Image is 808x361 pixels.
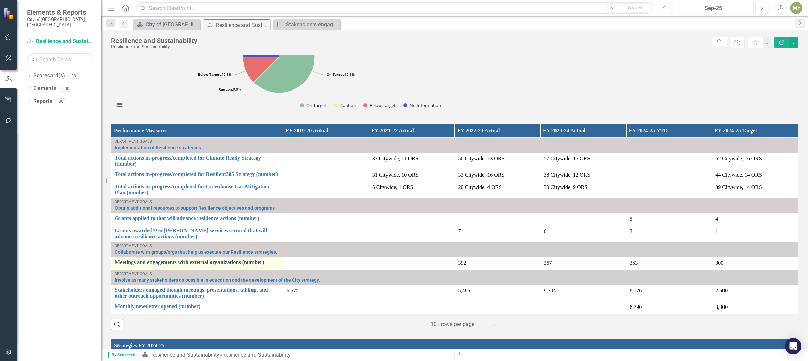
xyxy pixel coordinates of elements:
[68,73,79,79] div: 38
[454,257,540,269] td: Double-Click to Edit
[715,184,762,190] span: 39 Citywide, 14 ORS
[33,85,56,93] a: Elements
[287,288,299,293] span: 6,575
[243,57,279,82] path: Below Target, 1.
[222,352,291,358] div: Resilience and Sustainability
[454,181,540,197] td: Double-Click to Edit
[115,250,794,255] a: Collaborate with groups/orgs that help us execute our Resilience strategies.
[544,184,587,190] span: 30 Citywide, 9 ORS
[630,228,632,234] span: 3
[111,37,197,44] div: Resilience and Sustainability
[403,102,441,108] button: Show No Information
[115,171,279,177] a: Total actions in-progress/completed for Resilient305 Strategy (number)
[363,102,396,108] button: Show Below Target
[286,20,339,29] div: Stakeholders engaged though meetings, presentations, tabling, and other outreach opportunities (n...
[254,21,315,93] path: On Target, 5.
[715,156,762,161] span: 62 Citywide, 16 ORS
[790,2,802,14] button: MF
[454,285,540,301] td: Double-Click to Edit
[115,184,279,195] a: Total actions in-progress/completed for Greenhouse Gas Mitigation Plan (number)
[111,181,283,197] td: Double-Click to Edit Right Click for Context Menu
[630,216,632,222] span: 5
[454,153,540,169] td: Double-Click to Edit
[115,145,794,150] a: Implementation of Resilience strategies
[369,169,454,181] td: Double-Click to Edit
[216,21,269,29] div: Resilience and Sustainability
[3,7,15,20] img: ClearPoint Strategy
[630,288,642,293] span: 8,176
[135,20,199,29] a: City of [GEOGRAPHIC_DATA]
[458,260,466,266] span: 392
[111,242,798,257] td: Double-Click to Edit Right Click for Context Menu
[111,138,798,153] td: Double-Click to Edit Right Click for Context Menu
[712,301,798,314] td: Double-Click to Edit
[544,288,556,293] span: 9,304
[111,14,447,115] svg: Interactive chart
[712,153,798,169] td: Double-Click to Edit
[458,184,502,190] span: 20 Citywide, 4 ORS
[33,72,65,80] a: Scorecard(s)
[458,172,505,178] span: 33 Citywide, 16 ORS
[27,8,94,16] span: Elements & Reports
[372,156,418,161] span: 37 Citywide, 11 ORS
[544,172,590,178] span: 38 Citywide, 12 ORS
[115,200,794,204] div: Department Goals
[111,198,798,213] td: Double-Click to Edit Right Click for Context Menu
[114,100,124,109] button: View chart menu, Chart
[151,352,220,358] a: Resilience and Sustainability
[115,206,794,211] a: Obtain additional resources to support Resilience objectives and programs
[111,269,798,285] td: Double-Click to Edit Right Click for Context Menu
[458,288,470,293] span: 5,485
[454,169,540,181] td: Double-Click to Edit
[369,181,454,197] td: Double-Click to Edit
[275,20,339,29] a: Stakeholders engaged though meetings, presentations, tabling, and other outreach opportunities (n...
[111,44,197,49] div: Resilience and Sustainability
[300,102,327,108] button: Show On Target
[675,4,751,12] div: Sep-25
[544,228,546,234] span: 6
[369,213,454,225] td: Double-Click to Edit
[108,352,138,358] span: By Scorecard
[785,338,801,354] div: Open Intercom Messenger
[111,257,283,269] td: Double-Click to Edit Right Click for Context Menu
[115,155,279,167] a: Total actions in-progress/completed for Climate Ready Strategy (number)
[115,272,794,276] div: Department Goals
[334,102,356,108] button: Show Caution
[327,72,355,77] text: 62.5%
[712,169,798,181] td: Double-Click to Edit
[115,259,279,265] a: Meetings and engagements with external organizations (number)
[410,102,441,108] text: No Information
[198,72,231,77] text: 12.5%
[630,304,642,310] span: 8,790
[369,225,454,242] td: Double-Click to Edit
[115,278,794,283] a: Involve as many stakeholders as possible in education and the development of the City strategy.
[111,301,283,314] td: Double-Click to Edit Right Click for Context Menu
[111,225,283,242] td: Double-Click to Edit Right Click for Context Menu
[712,225,798,242] td: Double-Click to Edit
[56,99,66,104] div: 80
[115,303,279,310] a: Monthly newsletter opened (number)
[715,216,718,222] span: 4
[715,304,728,310] span: 3,000
[712,257,798,269] td: Double-Click to Edit
[115,140,794,144] div: Department Goals
[142,351,449,359] div: »
[115,244,794,248] div: Department Goals
[115,215,279,221] a: Grants applied to that will advance resilience actions (number)
[27,16,94,28] small: City of [GEOGRAPHIC_DATA], [GEOGRAPHIC_DATA]
[198,72,222,77] tspan: Below Target:
[715,172,762,178] span: 44 Citywide, 14 ORS
[369,301,454,314] td: Double-Click to Edit
[715,228,718,234] span: 1
[369,257,454,269] td: Double-Click to Edit
[544,260,552,266] span: 367
[33,98,52,105] a: Reports
[369,153,454,169] td: Double-Click to Edit
[59,86,72,92] div: 200
[372,172,419,178] span: 31 Citywide, 10 ORS
[458,228,461,234] span: 7
[111,153,283,169] td: Double-Click to Edit Right Click for Context Menu
[628,5,642,10] span: Search
[715,288,728,293] span: 2,500
[115,287,279,299] a: Stakeholders engaged though meetings, presentations, tabling, and other outreach opportunities (n...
